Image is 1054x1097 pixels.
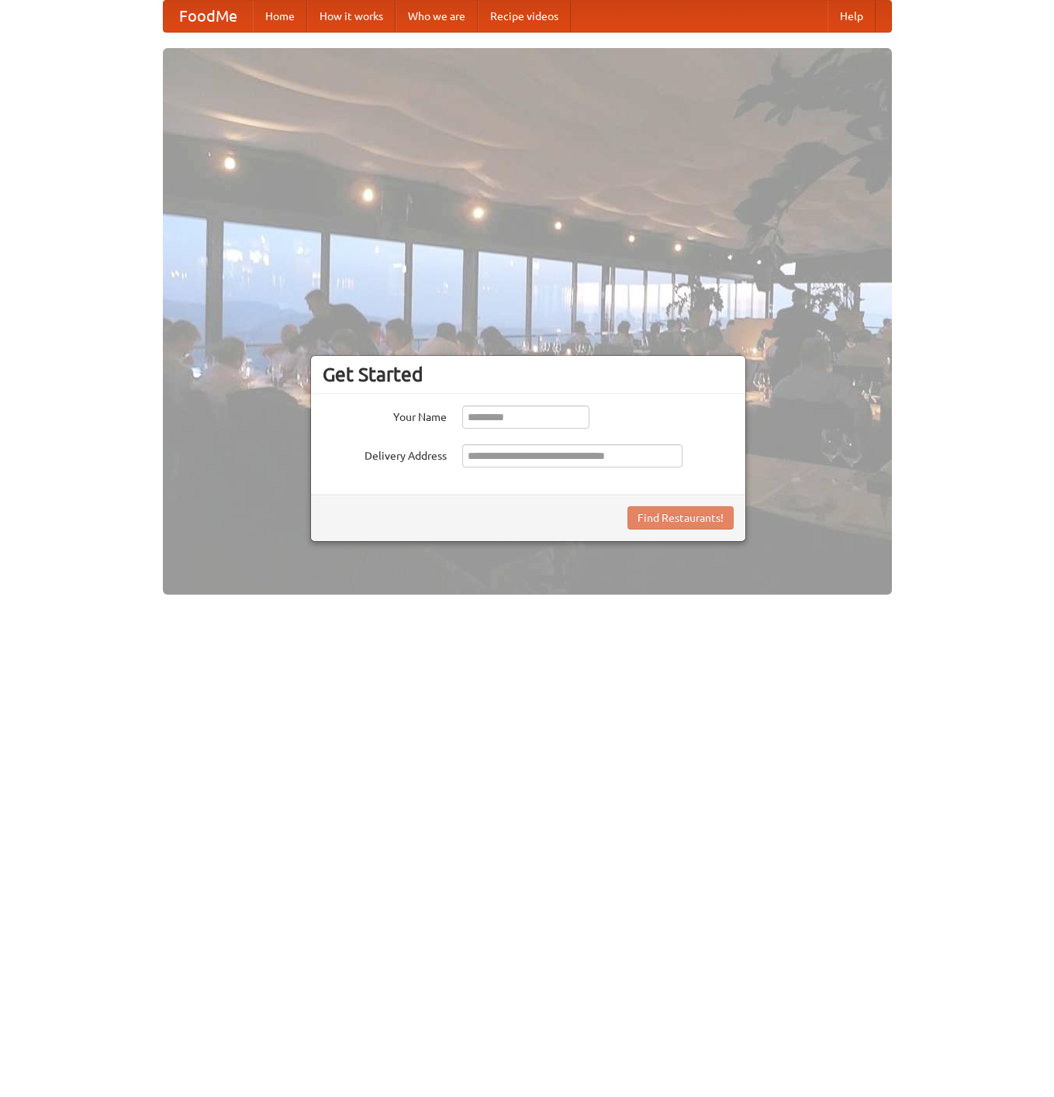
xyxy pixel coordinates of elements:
[323,405,447,425] label: Your Name
[164,1,253,32] a: FoodMe
[323,444,447,464] label: Delivery Address
[828,1,876,32] a: Help
[627,506,734,530] button: Find Restaurants!
[307,1,396,32] a: How it works
[478,1,571,32] a: Recipe videos
[253,1,307,32] a: Home
[323,363,734,386] h3: Get Started
[396,1,478,32] a: Who we are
